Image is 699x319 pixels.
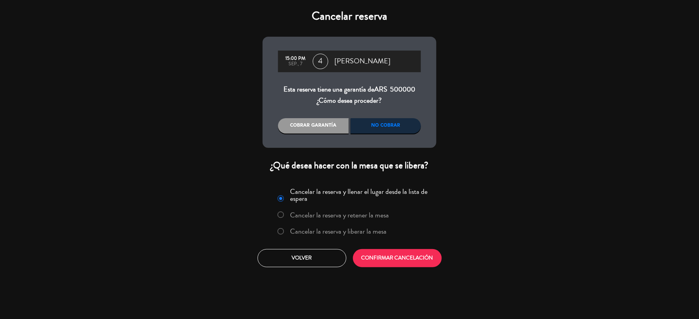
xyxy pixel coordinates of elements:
[290,212,389,219] label: Cancelar la reserva y retener la mesa
[334,56,390,67] span: [PERSON_NAME]
[282,61,309,67] div: sep., 7
[375,84,388,94] span: ARS
[313,54,328,69] span: 4
[390,84,416,94] span: 500000
[290,188,432,202] label: Cancelar la reserva y llenar el lugar desde la lista de espera
[258,249,346,267] button: Volver
[263,159,436,171] div: ¿Qué desea hacer con la mesa que se libera?
[353,249,442,267] button: CONFIRMAR CANCELACIÓN
[282,56,309,61] div: 15:00 PM
[351,118,421,134] div: No cobrar
[263,9,436,23] h4: Cancelar reserva
[278,84,421,107] div: Esta reserva tiene una garantía de ¿Cómo desea proceder?
[278,118,349,134] div: Cobrar garantía
[290,228,387,235] label: Cancelar la reserva y liberar la mesa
